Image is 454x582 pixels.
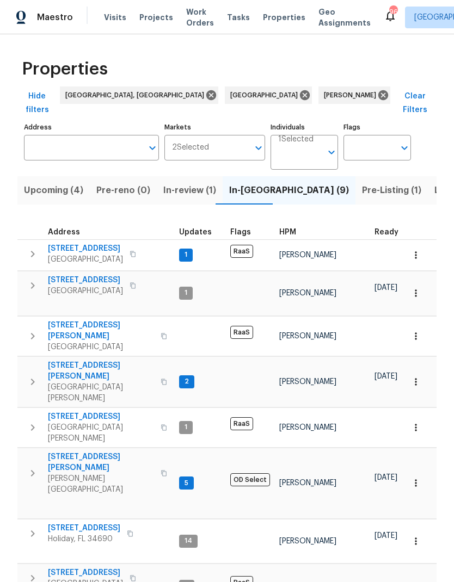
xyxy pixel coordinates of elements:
span: [DATE] [375,373,397,380]
span: Maestro [37,12,73,23]
span: Pre-reno (0) [96,183,150,198]
button: Open [251,140,266,156]
span: [PERSON_NAME] [279,424,336,431]
span: Work Orders [186,7,214,28]
span: Projects [139,12,173,23]
span: Holiday, FL 34690 [48,534,120,544]
span: [GEOGRAPHIC_DATA] [230,90,302,101]
span: [PERSON_NAME] [279,251,336,259]
span: [PERSON_NAME] [279,332,336,340]
span: Address [48,228,80,236]
div: [GEOGRAPHIC_DATA], [GEOGRAPHIC_DATA] [60,86,218,104]
span: [STREET_ADDRESS] [48,275,123,286]
span: Visits [104,12,126,23]
span: [GEOGRAPHIC_DATA], [GEOGRAPHIC_DATA] [65,90,208,101]
span: 1 [180,250,192,259]
span: Pre-Listing (1) [362,183,421,198]
button: Open [145,140,160,156]
span: Ready [375,228,398,236]
label: Address [24,124,159,131]
div: [PERSON_NAME] [318,86,390,104]
span: Upcoming (4) [24,183,83,198]
span: [GEOGRAPHIC_DATA] [48,286,123,296]
span: [STREET_ADDRESS] [48,523,120,534]
div: 96 [389,7,397,17]
span: [PERSON_NAME] [279,378,336,386]
span: [STREET_ADDRESS][PERSON_NAME] [48,451,154,473]
span: [STREET_ADDRESS] [48,411,154,422]
span: [GEOGRAPHIC_DATA] [48,342,154,352]
span: 14 [180,536,197,546]
span: [STREET_ADDRESS][PERSON_NAME] [48,360,154,382]
span: Hide filters [22,90,52,116]
div: Earliest renovation start date (first business day after COE or Checkout) [375,228,408,236]
span: [STREET_ADDRESS] [48,567,123,578]
button: Clear Filters [394,86,437,120]
span: Updates [179,228,212,236]
label: Markets [164,124,266,131]
span: 1 [180,288,192,298]
span: HPM [279,228,296,236]
span: Flags [230,228,251,236]
span: Clear Filters [398,90,432,116]
span: RaaS [230,245,253,258]
label: Flags [343,124,411,131]
span: 2 [180,377,193,386]
button: Hide filters [17,86,57,120]
span: 1 [180,423,192,432]
button: Open [397,140,412,156]
button: Open [324,145,339,160]
span: Properties [263,12,305,23]
span: [STREET_ADDRESS][PERSON_NAME] [48,320,154,342]
div: [GEOGRAPHIC_DATA] [225,86,312,104]
span: RaaS [230,326,253,339]
span: In-[GEOGRAPHIC_DATA] (9) [229,183,349,198]
span: Properties [22,64,108,75]
span: 5 [180,479,193,488]
span: 1 Selected [278,135,314,144]
span: [DATE] [375,284,397,292]
span: [DATE] [375,532,397,540]
span: 2 Selected [172,143,209,152]
span: [GEOGRAPHIC_DATA][PERSON_NAME] [48,422,154,444]
span: [STREET_ADDRESS] [48,243,123,254]
span: Tasks [227,14,250,21]
span: [PERSON_NAME] [279,479,336,487]
span: [PERSON_NAME] [324,90,381,101]
span: [GEOGRAPHIC_DATA] [48,254,123,265]
span: [PERSON_NAME] [279,537,336,545]
span: In-review (1) [163,183,216,198]
span: OD Select [230,473,270,486]
span: RaaS [230,417,253,430]
label: Individuals [271,124,338,131]
span: [PERSON_NAME] [279,289,336,297]
span: [GEOGRAPHIC_DATA][PERSON_NAME] [48,382,154,404]
span: [DATE] [375,474,397,481]
span: Geo Assignments [318,7,371,28]
span: [PERSON_NAME][GEOGRAPHIC_DATA] [48,473,154,495]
